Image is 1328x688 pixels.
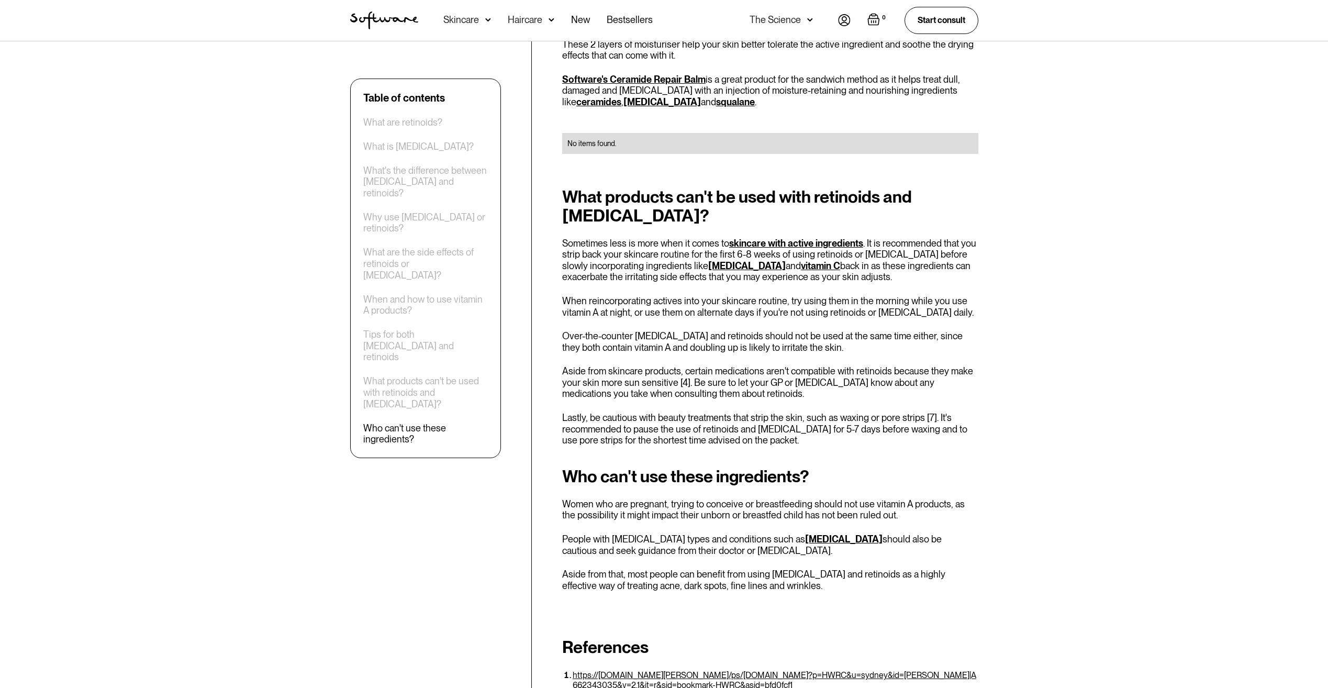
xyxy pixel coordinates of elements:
a: [MEDICAL_DATA] [805,534,883,545]
a: Software's Ceramide Repair Balm [562,74,706,85]
img: arrow down [485,15,491,25]
div: Haircare [508,15,542,25]
a: Open empty cart [867,13,888,28]
a: [MEDICAL_DATA] [708,260,786,271]
p: Sometimes less is more when it comes to . It is recommended that you strip back your skincare rou... [562,238,978,283]
h2: Who can't use these ingredients? [562,467,978,486]
a: What are retinoids? [363,117,442,128]
a: squalane [716,96,755,107]
p: People with [MEDICAL_DATA] types and conditions such as should also be cautious and seek guidance... [562,534,978,556]
a: What are the side effects of retinoids or [MEDICAL_DATA]? [363,247,488,281]
p: is a great product for the sandwich method as it helps treat dull, damaged and [MEDICAL_DATA] wit... [562,74,978,108]
h2: References [562,637,978,657]
a: What is [MEDICAL_DATA]? [363,141,474,152]
h2: What products can't be used with retinoids and [MEDICAL_DATA]? [562,187,978,225]
a: Why use [MEDICAL_DATA] or retinoids? [363,212,488,234]
img: arrow down [807,15,813,25]
p: Lastly, be cautious with beauty treatments that strip the skin, such as waxing or pore strips [7]... [562,412,978,446]
a: skincare with active ingredients [729,238,863,249]
a: What products can't be used with retinoids and [MEDICAL_DATA]? [363,376,488,410]
p: Aside from that, most people can benefit from using [MEDICAL_DATA] and retinoids as a highly effe... [562,569,978,591]
a: [MEDICAL_DATA] [623,96,701,107]
a: What's the difference between [MEDICAL_DATA] and retinoids? [363,165,488,199]
a: home [350,12,418,29]
div: The Science [750,15,801,25]
a: Who can't use these ingredients? [363,423,488,445]
p: Aside from skincare products, certain medications aren't compatible with retinoids because they m... [562,365,978,400]
a: Start consult [905,7,978,34]
img: Software Logo [350,12,418,29]
p: Women who are pregnant, trying to conceive or breastfeeding should not use vitamin A products, as... [562,498,978,521]
a: Tips for both [MEDICAL_DATA] and retinoids [363,329,488,363]
p: Over-the-counter [MEDICAL_DATA] and retinoids should not be used at the same time either, since t... [562,330,978,353]
div: No items found. [567,138,973,149]
a: ceramides [576,96,621,107]
p: When reincorporating actives into your skincare routine, try using them in the morning while you ... [562,295,978,318]
img: arrow down [549,15,554,25]
div: 0 [880,13,888,23]
a: vitamin C [801,260,840,271]
div: Table of contents [363,92,445,104]
div: Skincare [443,15,479,25]
a: When and how to use vitamin A products? [363,294,488,316]
p: These 2 layers of moisturiser help your skin better tolerate the active ingredient and soothe the... [562,39,978,61]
